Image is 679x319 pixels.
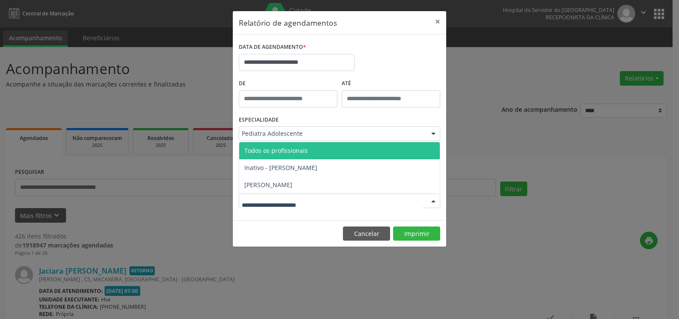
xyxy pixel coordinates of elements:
[242,129,423,138] span: Pediatra Adolescente
[244,164,317,172] span: Inativo - [PERSON_NAME]
[244,181,292,189] span: [PERSON_NAME]
[239,77,337,90] label: De
[342,77,440,90] label: ATÉ
[393,227,440,241] button: Imprimir
[239,113,279,127] label: ESPECIALIDADE
[244,146,308,155] span: Todos os profissionais
[429,11,446,32] button: Close
[343,227,390,241] button: Cancelar
[239,41,306,54] label: DATA DE AGENDAMENTO
[239,17,337,28] h5: Relatório de agendamentos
